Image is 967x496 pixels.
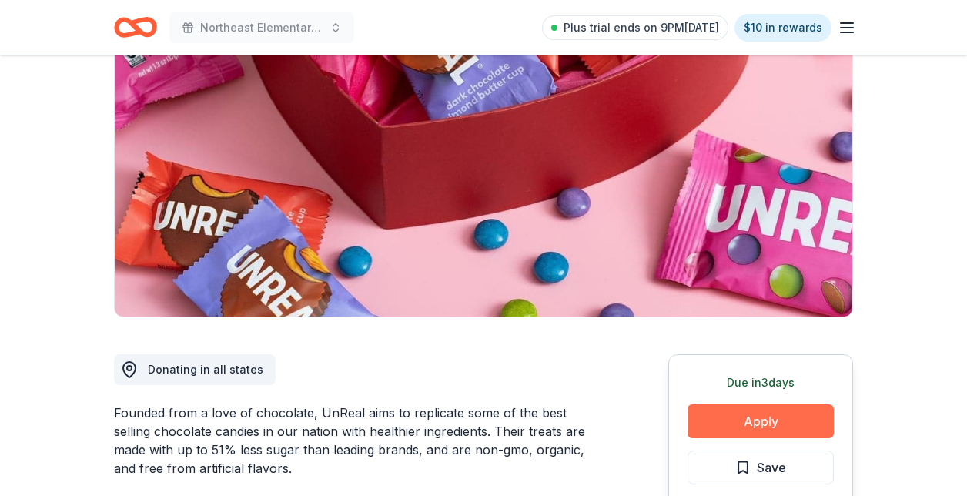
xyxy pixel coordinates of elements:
button: Northeast Elementary School Fall Festival [169,12,354,43]
span: Donating in all states [148,363,263,376]
a: $10 in rewards [734,14,831,42]
img: Image for UnReal Candy [115,22,852,317]
div: Founded from a love of chocolate, UnReal aims to replicate some of the best selling chocolate can... [114,404,594,478]
span: Plus trial ends on 9PM[DATE] [564,18,719,37]
div: Due in 3 days [688,374,834,392]
button: Save [688,451,834,484]
a: Plus trial ends on 9PM[DATE] [542,15,728,40]
span: Save [757,457,786,478]
a: Home [114,9,157,45]
span: Northeast Elementary School Fall Festival [200,18,323,37]
button: Apply [688,404,834,438]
